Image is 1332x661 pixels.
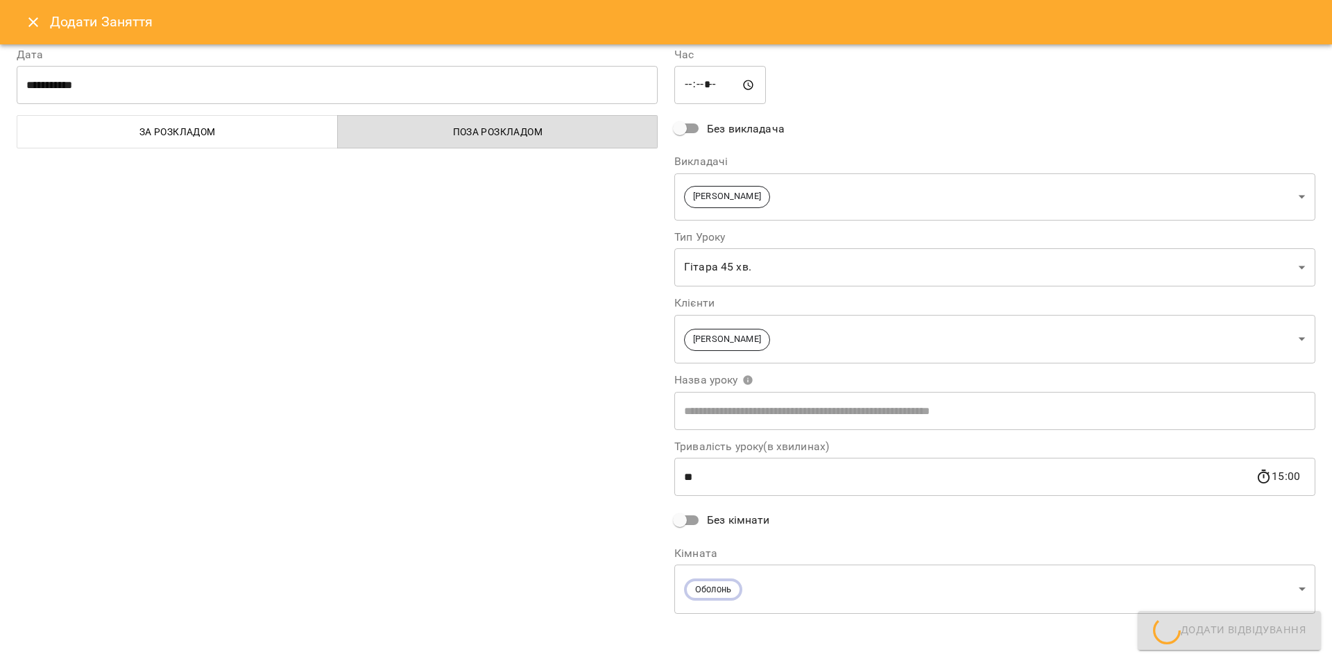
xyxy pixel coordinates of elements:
[674,565,1315,614] div: Оболонь
[674,548,1315,559] label: Кімната
[674,441,1315,452] label: Тривалість уроку(в хвилинах)
[674,298,1315,309] label: Клієнти
[50,11,1315,33] h6: Додати Заняття
[674,232,1315,243] label: Тип Уроку
[674,248,1315,287] div: Гітара 45 хв.
[26,123,330,140] span: За розкладом
[707,121,785,137] span: Без викладача
[685,190,769,203] span: [PERSON_NAME]
[17,115,338,148] button: За розкладом
[17,49,658,60] label: Дата
[674,173,1315,221] div: [PERSON_NAME]
[742,375,753,386] svg: Вкажіть назву уроку або виберіть клієнтів
[674,49,1315,60] label: Час
[17,6,50,39] button: Close
[674,156,1315,167] label: Викладачі
[674,314,1315,363] div: [PERSON_NAME]
[687,583,740,596] span: Оболонь
[337,115,658,148] button: Поза розкладом
[674,375,753,386] span: Назва уроку
[346,123,650,140] span: Поза розкладом
[707,512,770,529] span: Без кімнати
[685,333,769,346] span: [PERSON_NAME]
